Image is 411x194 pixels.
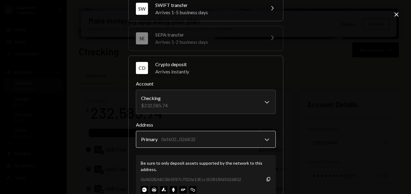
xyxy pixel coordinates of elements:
[136,80,276,87] label: Account
[136,62,148,74] div: CD
[189,186,196,193] img: polygon-mainnet
[136,90,276,114] button: Account
[160,186,167,193] img: avalanche-mainnet
[141,176,241,183] div: 0xf602BABCBb5F87c7023e13Ecc1E0818fd5026832
[170,186,177,193] img: ethereum-mainnet
[155,9,261,16] div: Arrives 1-5 business days
[136,131,276,148] button: Address
[155,31,261,38] div: SEPA transfer
[155,68,276,75] div: Arrives instantly
[155,61,276,68] div: Crypto deposit
[155,2,261,9] div: SWIFT transfer
[155,38,261,46] div: Arrives 1-2 business days
[141,186,148,193] img: base-mainnet
[136,121,276,128] label: Address
[161,136,196,143] div: 0xf602...026832
[129,26,283,50] button: SESEPA transferArrives 1-2 business days
[136,3,148,15] div: SW
[150,186,158,193] img: arbitrum-mainnet
[129,56,283,80] button: CDCrypto depositArrives instantly
[141,160,271,173] div: Be sure to only deposit assets supported by the network to this address.
[179,186,187,193] img: optimism-mainnet
[136,32,148,44] div: SE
